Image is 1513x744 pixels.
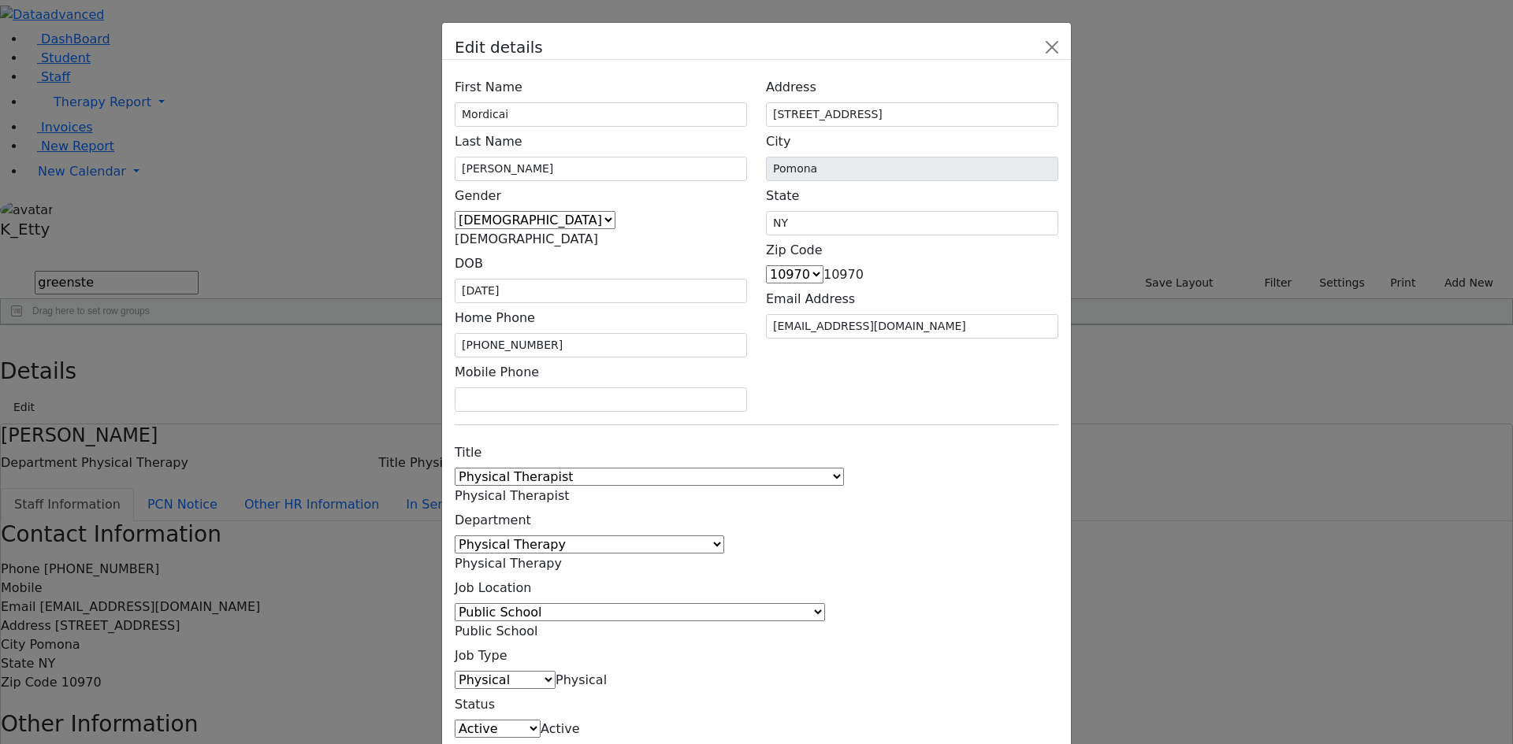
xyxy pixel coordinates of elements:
[455,573,531,603] label: Job Location
[455,624,538,639] span: Public School
[455,488,570,503] span: Physical Therapist
[455,181,501,211] label: Gender
[455,505,531,535] label: Department
[556,672,607,687] span: Physical
[455,72,522,102] label: First Name
[455,690,495,720] label: Status
[455,35,543,59] h5: Edit details
[823,267,864,282] span: 10970
[766,127,790,157] label: City
[541,721,580,736] span: Active
[455,556,562,571] span: Physical Therapy
[455,641,507,671] label: Job Type
[766,284,855,314] label: Email Address
[455,231,598,246] span: Male
[766,235,823,265] label: Zip Code
[455,357,539,387] label: Mobile Phone
[455,438,481,468] label: Title
[455,303,535,333] label: Home Phone
[455,127,522,157] label: Last Name
[766,181,799,211] label: State
[1039,35,1065,60] button: Close
[455,249,483,279] label: DOB
[766,72,816,102] label: Address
